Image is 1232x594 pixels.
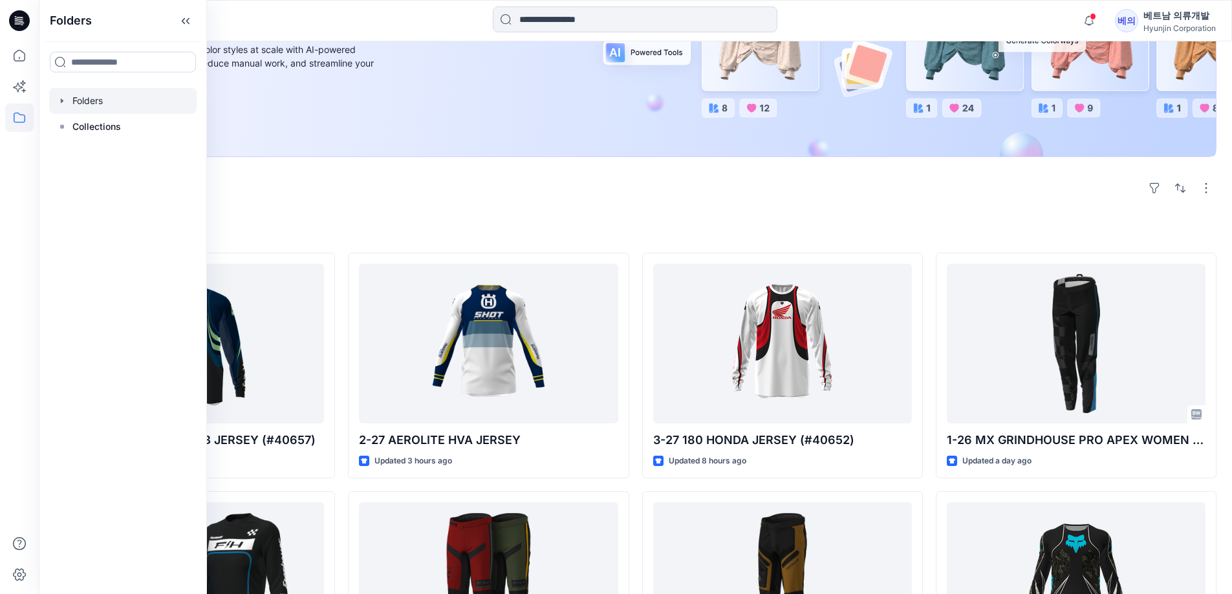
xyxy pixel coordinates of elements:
div: 베트남 의류개발 [1143,8,1216,23]
h4: Styles [54,224,1216,240]
p: Updated 8 hours ago [669,454,746,468]
p: Updated 3 hours ago [374,454,452,468]
p: 1-26 MX GRINDHOUSE PRO APEX WOMEN PANTS [947,431,1205,449]
a: 1-26 MX GRINDHOUSE PRO APEX WOMEN PANTS [947,264,1205,423]
div: Hyunjin Corporation [1143,23,1216,33]
p: 2-27 AEROLITE HVA JERSEY [359,431,618,449]
p: 3-27 180 HONDA JERSEY (#40652) [653,431,912,449]
a: Discover more [86,99,377,125]
p: Updated a day ago [962,454,1032,468]
div: Explore ideas faster and recolor styles at scale with AI-powered tools that boost creativity, red... [86,43,377,83]
a: 3-27 180 HONDA JERSEY (#40652) [653,264,912,423]
div: 베의 [1115,9,1138,32]
p: Collections [72,119,121,134]
a: 2-27 AEROLITE HVA JERSEY [359,264,618,423]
